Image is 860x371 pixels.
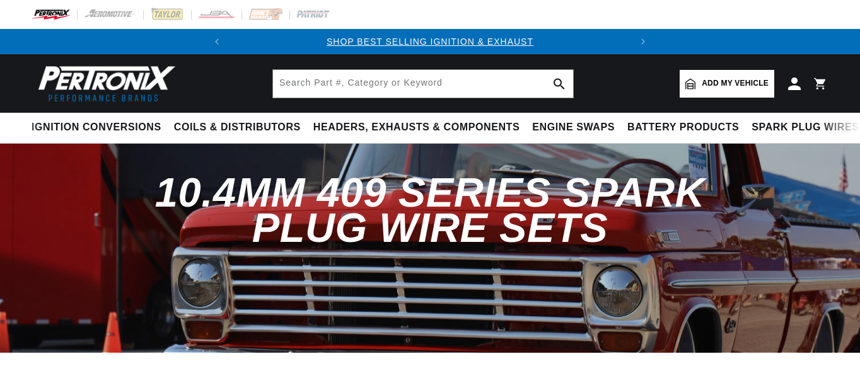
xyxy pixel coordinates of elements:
[230,35,630,49] div: 1 of 2
[174,121,301,134] span: Coils & Distributors
[752,121,859,134] span: Spark Plug Wires
[32,121,161,134] span: Ignition Conversions
[621,113,745,142] summary: Battery Products
[313,121,520,134] span: Headers, Exhausts & Components
[307,113,526,142] summary: Headers, Exhausts & Components
[204,29,230,54] button: Translation missing: en.sections.announcements.previous_announcement
[526,113,621,142] summary: Engine Swaps
[230,35,630,49] div: Announcement
[273,70,573,98] input: Search Part #, Category or Keyword
[32,62,177,105] img: Pertronix
[680,70,774,98] a: Add my vehicle
[155,169,705,250] span: 10.4mm 409 Series Spark Plug Wire Sets
[32,113,168,142] summary: Ignition Conversions
[702,77,769,89] span: Add my vehicle
[545,70,573,98] button: search button
[168,113,307,142] summary: Coils & Distributors
[630,29,656,54] button: Translation missing: en.sections.announcements.next_announcement
[627,121,739,134] span: Battery Products
[327,37,533,47] a: SHOP BEST SELLING IGNITION & EXHAUST
[532,121,615,134] span: Engine Swaps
